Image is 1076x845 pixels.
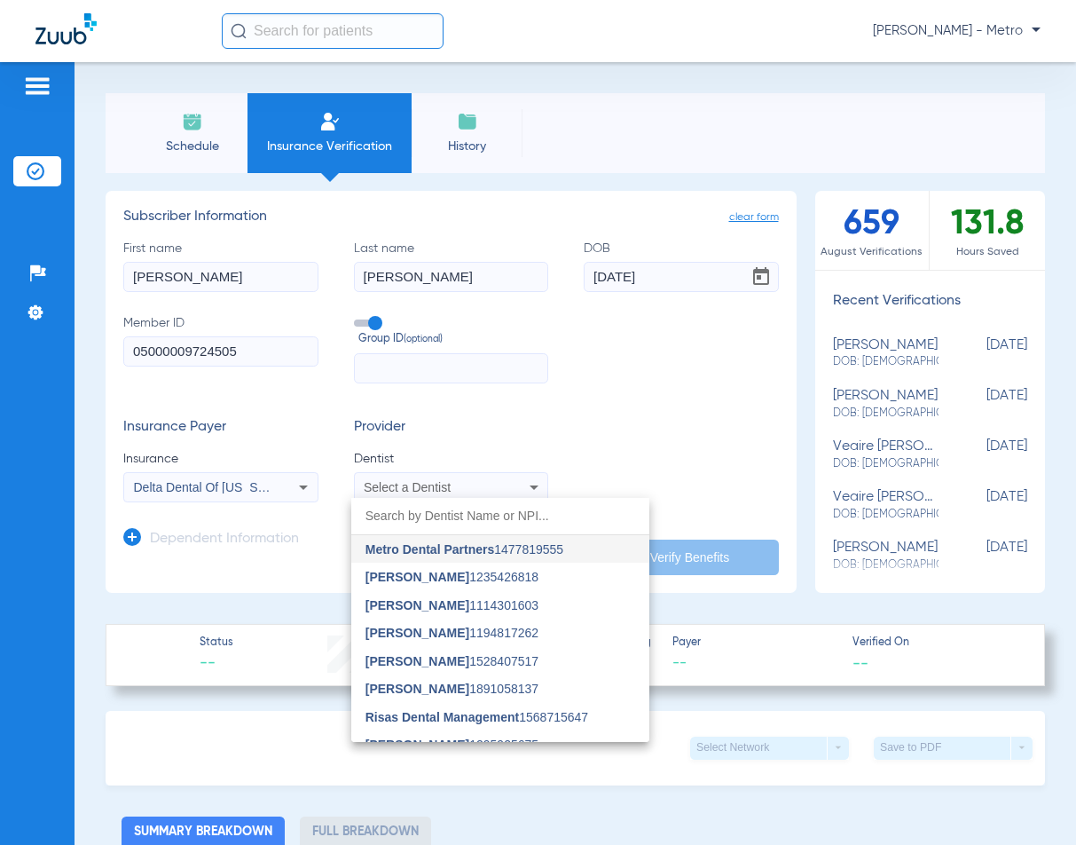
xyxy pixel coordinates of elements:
[365,738,538,751] span: 1295925675
[365,682,469,696] span: [PERSON_NAME]
[365,711,588,723] span: 1568715647
[351,498,649,534] input: dropdown search
[365,542,494,557] span: Metro Dental Partners
[365,571,538,583] span: 1235426818
[365,626,469,640] span: [PERSON_NAME]
[987,760,1076,845] iframe: Chat Widget
[365,599,538,612] span: 1114301603
[365,654,469,668] span: [PERSON_NAME]
[365,543,563,556] span: 1477819555
[365,598,469,612] span: [PERSON_NAME]
[365,738,469,752] span: [PERSON_NAME]
[365,627,538,639] span: 1194817262
[365,710,520,724] span: Risas Dental Management
[365,683,538,695] span: 1891058137
[365,655,538,667] span: 1528407517
[365,570,469,584] span: [PERSON_NAME]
